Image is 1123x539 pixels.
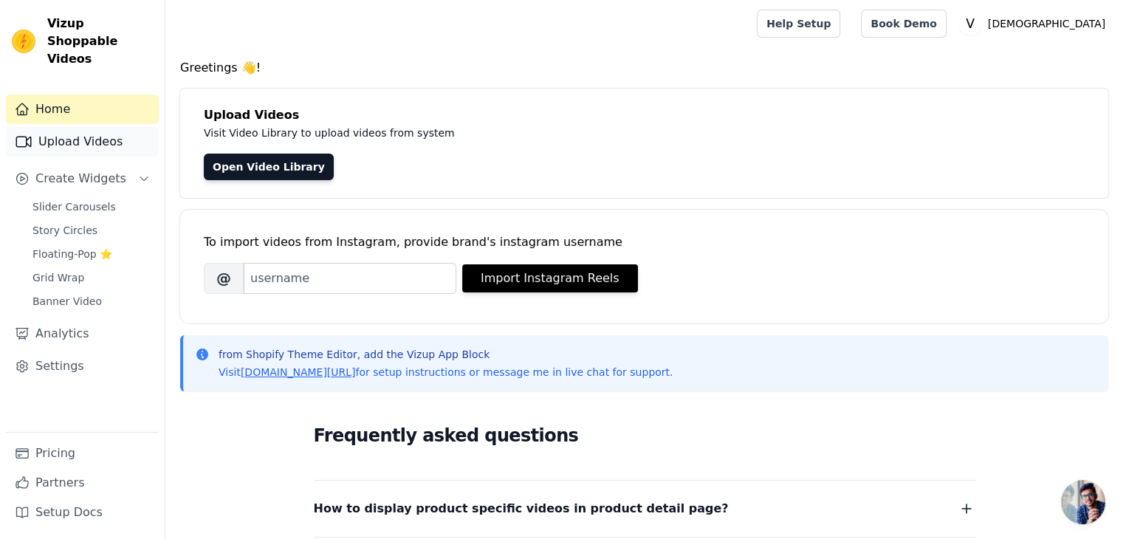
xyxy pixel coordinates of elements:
[47,15,153,68] span: Vizup Shoppable Videos
[219,347,673,362] p: from Shopify Theme Editor, add the Vizup App Block
[204,124,865,142] p: Visit Video Library to upload videos from system
[24,291,159,312] a: Banner Video
[180,59,1108,77] h4: Greetings 👋!
[6,319,159,349] a: Analytics
[204,106,1085,124] h4: Upload Videos
[314,498,975,519] button: How to display product specific videos in product detail page?
[861,10,946,38] a: Book Demo
[958,10,1111,37] button: V [DEMOGRAPHIC_DATA]
[35,170,126,188] span: Create Widgets
[241,366,356,378] a: [DOMAIN_NAME][URL]
[314,421,975,450] h2: Frequently asked questions
[6,468,159,498] a: Partners
[6,439,159,468] a: Pricing
[966,16,975,31] text: V
[6,164,159,193] button: Create Widgets
[6,127,159,157] a: Upload Videos
[32,223,97,238] span: Story Circles
[32,199,116,214] span: Slider Carousels
[32,247,112,261] span: Floating-Pop ⭐
[219,365,673,380] p: Visit for setup instructions or message me in live chat for support.
[24,267,159,288] a: Grid Wrap
[1061,480,1105,524] a: Open chat
[204,233,1085,251] div: To import videos from Instagram, provide brand's instagram username
[757,10,840,38] a: Help Setup
[314,498,729,519] span: How to display product specific videos in product detail page?
[12,30,35,53] img: Vizup
[982,10,1111,37] p: [DEMOGRAPHIC_DATA]
[6,351,159,381] a: Settings
[204,263,244,294] span: @
[24,220,159,241] a: Story Circles
[204,154,334,180] a: Open Video Library
[32,270,84,285] span: Grid Wrap
[24,196,159,217] a: Slider Carousels
[6,95,159,124] a: Home
[6,498,159,527] a: Setup Docs
[32,294,102,309] span: Banner Video
[462,264,638,292] button: Import Instagram Reels
[244,263,456,294] input: username
[24,244,159,264] a: Floating-Pop ⭐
